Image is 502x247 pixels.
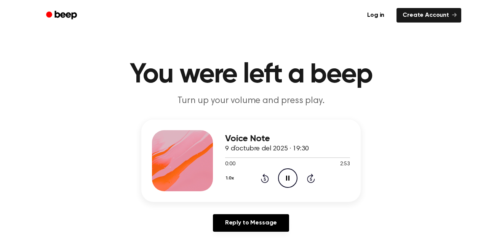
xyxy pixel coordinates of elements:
[225,160,235,168] span: 0:00
[225,172,237,185] button: 1.0x
[225,145,309,152] span: 9 d’octubre del 2025 · 19:30
[360,6,392,24] a: Log in
[41,8,84,23] a: Beep
[56,61,446,89] h1: You were left a beep
[396,8,461,23] a: Create Account
[213,214,289,232] a: Reply to Message
[105,95,397,107] p: Turn up your volume and press play.
[225,134,350,144] h3: Voice Note
[340,160,350,168] span: 2:53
